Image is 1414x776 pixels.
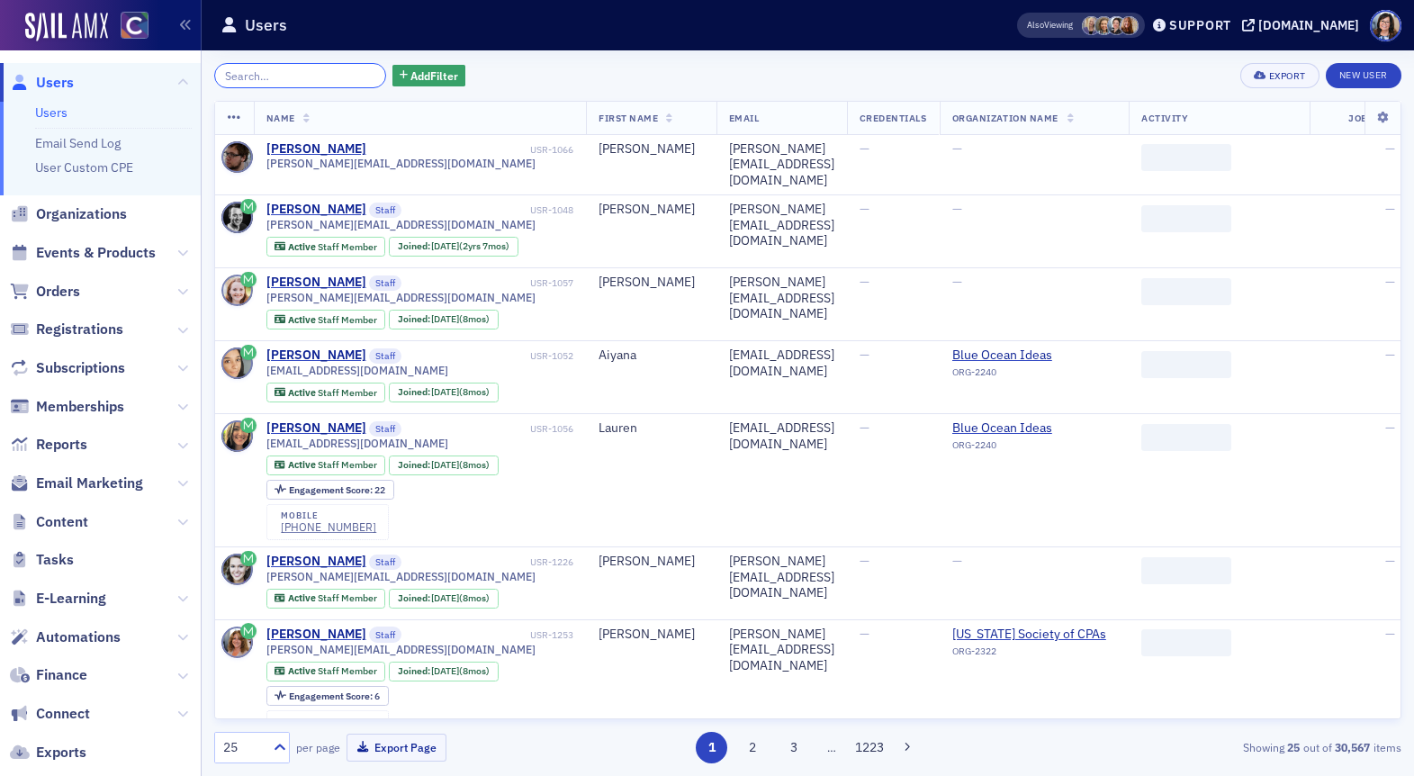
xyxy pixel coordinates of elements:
a: Blue Ocean Ideas [952,420,1116,437]
span: Joined : [398,386,432,398]
div: ORG-2240 [952,439,1116,457]
div: ORG-2322 [952,645,1116,663]
div: Active: Active: Staff Member [266,383,386,402]
span: Credentials [860,112,927,124]
a: Subscriptions [10,358,125,378]
span: — [860,553,869,569]
div: Joined: 2025-01-30 00:00:00 [389,310,499,329]
a: [PERSON_NAME] [266,554,366,570]
a: Exports [10,743,86,762]
span: Tasks [36,550,74,570]
span: Organization Name [952,112,1058,124]
span: ‌ [1141,144,1231,171]
span: — [952,140,962,157]
span: — [1385,201,1395,217]
span: E-Learning [36,589,106,609]
a: Organizations [10,204,127,224]
span: — [1385,140,1395,157]
span: Staff Member [318,313,377,326]
span: Alicia Gelinas [1082,16,1101,35]
a: Blue Ocean Ideas [952,347,1116,364]
span: Staff [369,555,401,571]
button: 1223 [853,732,885,763]
div: [PERSON_NAME] [599,275,704,291]
span: Staff [369,627,401,643]
div: (8mos) [431,459,490,471]
span: Name [266,112,295,124]
a: Active Staff Member [275,313,376,325]
button: 3 [778,732,809,763]
span: Exports [36,743,86,762]
span: Staff [369,203,401,219]
span: Staff Member [318,386,377,399]
span: Finance [36,665,87,685]
span: Joined : [398,313,432,325]
span: Active [288,386,318,399]
span: Joined : [398,459,432,471]
span: [EMAIL_ADDRESS][DOMAIN_NAME] [266,437,448,450]
span: [DATE] [431,239,459,252]
div: [PERSON_NAME] [599,202,704,218]
div: mobile [281,717,376,727]
div: (8mos) [431,592,490,604]
span: Viewing [1027,19,1073,32]
span: Add Filter [410,68,458,84]
div: USR-1052 [405,350,574,362]
a: Automations [10,627,121,647]
span: [DATE] [431,385,459,398]
a: [PERSON_NAME] [266,275,366,291]
span: — [1385,347,1395,363]
div: Joined: 2025-01-30 00:00:00 [389,589,499,609]
div: USR-1048 [405,204,574,216]
a: Events & Products [10,243,156,263]
span: Job Type [1348,112,1395,124]
a: [PERSON_NAME] [266,420,366,437]
a: Users [35,104,68,121]
span: ‌ [1141,424,1231,451]
div: [PERSON_NAME][EMAIL_ADDRESS][DOMAIN_NAME] [729,627,834,674]
div: (8mos) [431,665,490,677]
div: Engagement Score: 6 [266,686,389,706]
span: Reports [36,435,87,455]
div: Joined: 2023-02-21 00:00:00 [389,237,518,257]
span: [PERSON_NAME][EMAIL_ADDRESS][DOMAIN_NAME] [266,643,536,656]
div: USR-1226 [405,556,574,568]
a: [PHONE_NUMBER] [281,520,376,534]
span: Automations [36,627,121,647]
div: 25 [223,738,263,757]
span: Orders [36,282,80,302]
button: 1 [696,732,727,763]
span: Colorado Society of CPAs [952,627,1116,643]
div: Lauren [599,420,704,437]
span: Pamela Galey-Coleman [1107,16,1126,35]
div: USR-1056 [405,423,574,435]
span: — [860,140,869,157]
span: Connect [36,704,90,724]
span: Staff Member [318,591,377,604]
div: [PERSON_NAME] [266,202,366,218]
div: 22 [289,485,385,495]
div: (8mos) [431,386,490,398]
span: [DATE] [431,458,459,471]
a: Users [10,73,74,93]
span: [DATE] [431,664,459,677]
button: [DOMAIN_NAME] [1242,19,1365,32]
div: Joined: 2025-01-30 00:00:00 [389,456,499,475]
div: Aiyana [599,347,704,364]
span: Staff Member [318,664,377,677]
div: Active: Active: Staff Member [266,456,386,475]
span: Lindsay Moore [1094,16,1113,35]
span: Sheila Duggan [1120,16,1139,35]
div: USR-1057 [405,277,574,289]
a: [PERSON_NAME] [266,347,366,364]
strong: 25 [1284,739,1303,755]
div: Export [1269,71,1306,81]
a: Email Marketing [10,474,143,493]
a: SailAMX [25,13,108,41]
div: [PERSON_NAME][EMAIL_ADDRESS][DOMAIN_NAME] [729,275,834,322]
span: Active [288,591,318,604]
a: View Homepage [108,12,149,42]
span: Events & Products [36,243,156,263]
